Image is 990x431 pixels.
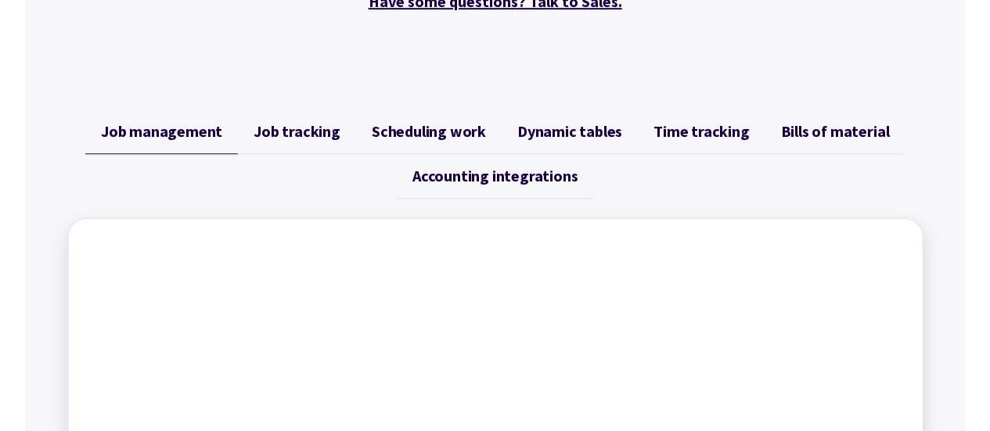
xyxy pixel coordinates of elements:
span: Dynamic tables [517,122,622,141]
span: Accounting integrations [412,167,578,185]
iframe: Chat Widget [729,262,990,431]
span: Job tracking [254,122,340,141]
span: Time tracking [653,122,749,141]
span: Scheduling work [372,122,486,141]
span: Job management [101,122,222,141]
span: Bills of material [780,122,889,141]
